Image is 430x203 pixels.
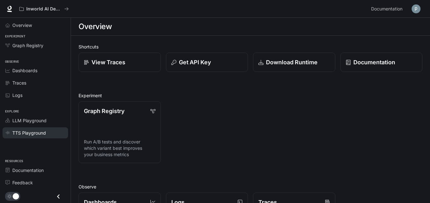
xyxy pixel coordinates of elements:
[12,130,46,136] span: TTS Playground
[253,53,335,72] a: Download Runtime
[12,42,43,49] span: Graph Registry
[166,53,248,72] button: Get API Key
[369,3,407,15] a: Documentation
[79,101,161,163] a: Graph RegistryRun A/B tests and discover which variant best improves your business metrics
[79,183,422,190] h2: Observe
[26,6,62,12] p: Inworld AI Demos
[84,107,124,115] p: Graph Registry
[3,20,68,31] a: Overview
[3,77,68,88] a: Traces
[79,53,161,72] a: View Traces
[16,3,72,15] button: All workspaces
[79,43,422,50] h2: Shortcuts
[412,4,421,13] img: User avatar
[266,58,318,67] p: Download Runtime
[13,193,19,200] span: Dark mode toggle
[12,67,37,74] span: Dashboards
[3,115,68,126] a: LLM Playground
[410,3,422,15] button: User avatar
[179,58,211,67] p: Get API Key
[92,58,125,67] p: View Traces
[12,117,47,124] span: LLM Playground
[3,40,68,51] a: Graph Registry
[371,5,402,13] span: Documentation
[79,20,112,33] h1: Overview
[12,167,44,174] span: Documentation
[12,22,32,29] span: Overview
[12,179,33,186] span: Feedback
[12,79,26,86] span: Traces
[3,90,68,101] a: Logs
[84,139,155,158] p: Run A/B tests and discover which variant best improves your business metrics
[79,92,422,99] h2: Experiment
[3,165,68,176] a: Documentation
[12,92,22,98] span: Logs
[51,190,66,203] button: Close drawer
[353,58,395,67] p: Documentation
[3,177,68,188] a: Feedback
[340,53,423,72] a: Documentation
[3,65,68,76] a: Dashboards
[3,127,68,138] a: TTS Playground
